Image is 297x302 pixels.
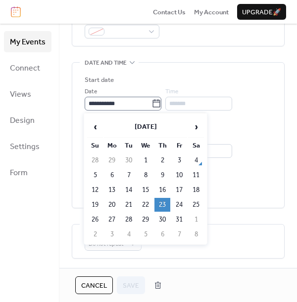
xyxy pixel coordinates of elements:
[104,139,120,152] th: Mo
[4,57,51,78] a: Connect
[87,139,103,152] th: Su
[171,227,187,241] td: 7
[171,183,187,197] td: 17
[10,165,28,181] span: Form
[171,198,187,212] td: 24
[104,153,120,167] td: 29
[104,227,120,241] td: 3
[171,213,187,226] td: 31
[121,168,137,182] td: 7
[188,168,204,182] td: 11
[81,281,107,291] span: Cancel
[154,183,170,197] td: 16
[87,153,103,167] td: 28
[4,110,51,131] a: Design
[188,183,204,197] td: 18
[87,183,103,197] td: 12
[138,153,153,167] td: 1
[4,83,51,105] a: Views
[87,213,103,226] td: 26
[87,168,103,182] td: 5
[242,7,281,17] span: Upgrade 🚀
[85,58,127,68] span: Date and time
[121,227,137,241] td: 4
[138,168,153,182] td: 8
[237,4,286,20] button: Upgrade🚀
[104,213,120,226] td: 27
[154,198,170,212] td: 23
[4,162,51,183] a: Form
[11,6,21,17] img: logo
[4,31,51,52] a: My Events
[171,139,187,152] th: Fr
[121,153,137,167] td: 30
[10,35,46,50] span: My Events
[153,7,186,17] a: Contact Us
[194,7,229,17] a: My Account
[171,168,187,182] td: 10
[171,153,187,167] td: 3
[87,198,103,212] td: 19
[154,213,170,226] td: 30
[88,117,102,137] span: ‹
[87,227,103,241] td: 2
[189,117,203,137] span: ›
[138,198,153,212] td: 22
[154,139,170,152] th: Th
[85,75,114,85] div: Start date
[188,153,204,167] td: 4
[104,116,187,138] th: [DATE]
[138,227,153,241] td: 5
[138,183,153,197] td: 15
[10,139,40,154] span: Settings
[104,183,120,197] td: 13
[10,87,31,102] span: Views
[85,87,97,97] span: Date
[188,139,204,152] th: Sa
[75,276,113,294] button: Cancel
[138,139,153,152] th: We
[4,136,51,157] a: Settings
[121,198,137,212] td: 21
[154,168,170,182] td: 9
[10,61,40,76] span: Connect
[188,213,204,226] td: 1
[154,227,170,241] td: 6
[104,168,120,182] td: 6
[104,198,120,212] td: 20
[188,227,204,241] td: 8
[154,153,170,167] td: 2
[188,198,204,212] td: 25
[121,139,137,152] th: Tu
[121,213,137,226] td: 28
[121,183,137,197] td: 14
[138,213,153,226] td: 29
[165,87,178,97] span: Time
[10,113,35,128] span: Design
